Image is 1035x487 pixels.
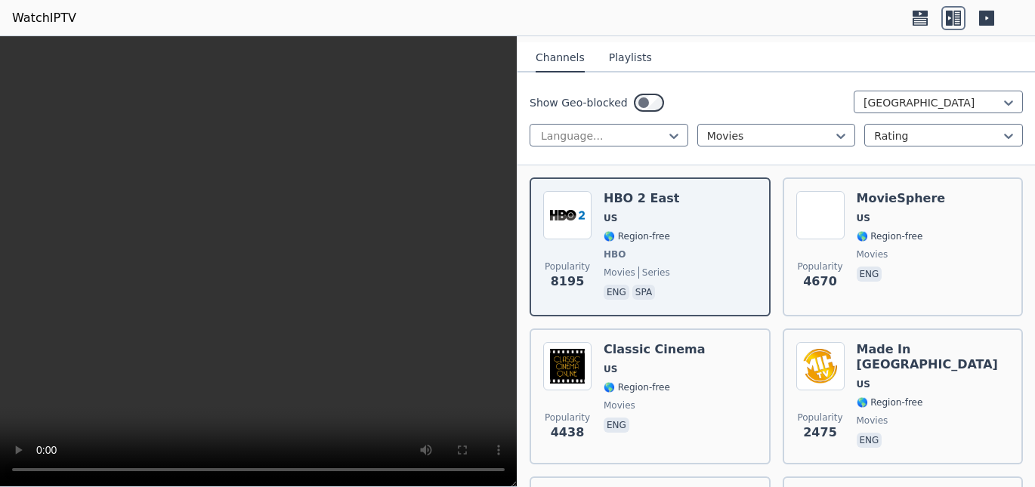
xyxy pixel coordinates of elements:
[530,95,628,110] label: Show Geo-blocked
[543,191,592,239] img: HBO 2 East
[604,363,617,375] span: US
[609,44,652,72] button: Playlists
[604,191,679,206] h6: HBO 2 East
[604,230,670,242] span: 🌎 Region-free
[604,399,635,411] span: movies
[857,212,870,224] span: US
[638,267,670,279] span: series
[857,342,1010,372] h6: Made In [GEOGRAPHIC_DATA]
[604,212,617,224] span: US
[857,191,946,206] h6: MovieSphere
[604,285,629,300] p: eng
[803,273,837,291] span: 4670
[857,378,870,390] span: US
[604,342,706,357] h6: Classic Cinema
[797,260,842,273] span: Popularity
[545,260,590,273] span: Popularity
[604,418,629,433] p: eng
[796,342,845,390] img: Made In Hollywood
[551,424,585,442] span: 4438
[604,381,670,393] span: 🌎 Region-free
[797,411,842,424] span: Popularity
[857,396,923,408] span: 🌎 Region-free
[604,248,626,260] span: HBO
[857,248,888,260] span: movies
[545,411,590,424] span: Popularity
[857,267,882,282] p: eng
[12,9,76,27] a: WatchIPTV
[604,267,635,279] span: movies
[857,433,882,448] p: eng
[632,285,655,300] p: spa
[796,191,845,239] img: MovieSphere
[543,342,592,390] img: Classic Cinema
[857,230,923,242] span: 🌎 Region-free
[551,273,585,291] span: 8195
[857,415,888,427] span: movies
[536,44,585,72] button: Channels
[803,424,837,442] span: 2475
